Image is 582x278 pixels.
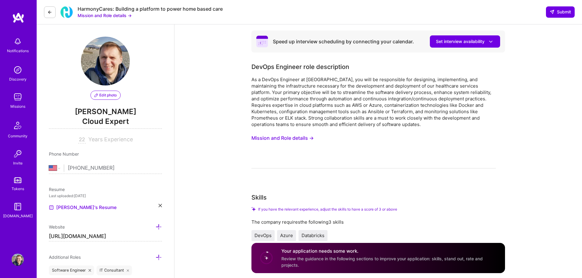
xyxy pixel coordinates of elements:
div: Skills [251,193,267,202]
div: DevOps Engineer role description [251,62,349,71]
div: Community [8,133,27,139]
button: Mission and Role details → [251,132,314,144]
i: icon PurpleCalendar [256,36,268,47]
i: icon Close [89,269,91,272]
input: XX [78,136,86,143]
input: http://... [49,232,162,241]
h4: Your application needs some work. [281,248,498,254]
span: If you have the relevant experience, adjust the skills to have a score of 3 or above [258,207,397,211]
div: Tokens [12,186,24,192]
button: Edit photo [90,91,121,100]
div: As a DevOps Engineer at [GEOGRAPHIC_DATA], you will be responsible for designing, implementing, a... [251,76,496,128]
img: logo [12,12,24,23]
span: Website [49,224,65,229]
span: Set interview availability [436,38,494,45]
input: +1 (000) 000-0000 [68,159,162,177]
img: bell [12,35,24,48]
div: Last uploaded: [DATE] [49,193,162,199]
img: tokens [14,177,21,183]
img: Community [10,118,25,133]
button: Mission and Role details → [78,12,132,19]
div: Invite [13,160,23,166]
img: discovery [12,64,24,76]
a: User Avatar [10,254,25,266]
img: guide book [12,200,24,213]
i: icon SendLight [550,9,555,14]
span: Additional Roles [49,255,81,260]
img: Resume [49,205,54,210]
img: teamwork [12,91,24,103]
div: IT Consultant [97,265,132,275]
span: Years Experience [88,136,133,143]
img: User Avatar [12,254,24,266]
button: Submit [546,6,575,17]
span: DevOps [254,233,272,238]
button: Set interview availability [430,35,500,48]
div: Software Engineer [49,265,94,275]
span: Submit [550,9,571,15]
img: Company Logo [60,6,73,18]
i: icon LeftArrowDark [47,10,52,15]
span: Resume [49,187,65,192]
img: User Avatar [81,37,130,85]
i: Check [251,207,256,211]
span: [PERSON_NAME] [49,107,162,116]
a: [PERSON_NAME]'s Resume [49,204,117,211]
div: Missions [10,103,25,110]
i: icon Close [127,269,129,272]
span: Edit photo [94,92,117,98]
i: icon Close [159,204,162,207]
div: The company requires the following 3 skills [251,219,496,225]
span: Cloud Expert [49,116,162,129]
i: icon DownArrowWhite [488,38,494,45]
span: Phone Number [49,151,79,157]
div: [DOMAIN_NAME] [3,213,33,219]
img: Invite [12,148,24,160]
div: Notifications [7,48,29,54]
span: Azure [280,233,293,238]
i: icon PencilPurple [94,93,98,97]
div: Speed up interview scheduling by connecting your calendar. [273,38,414,45]
div: HarmonyCares: Building a platform to power home based care [78,6,223,12]
div: Discovery [9,76,27,82]
span: Review the guidance in the following sections to improve your application: skills, stand out, rat... [281,256,483,268]
span: Databricks [302,233,324,238]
